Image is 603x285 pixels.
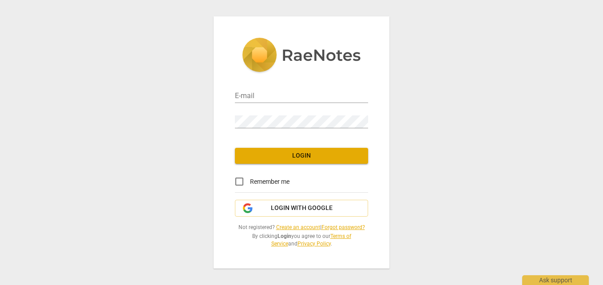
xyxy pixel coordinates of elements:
a: Create an account [276,224,320,230]
span: Not registered? | [235,224,368,231]
span: Login with Google [271,204,333,213]
span: By clicking you agree to our and . [235,233,368,247]
a: Terms of Service [271,233,351,247]
a: Forgot password? [321,224,365,230]
a: Privacy Policy [298,241,331,247]
b: Login [278,233,291,239]
button: Login with Google [235,200,368,217]
button: Login [235,148,368,164]
img: 5ac2273c67554f335776073100b6d88f.svg [242,38,361,74]
span: Login [242,151,361,160]
span: Remember me [250,177,290,186]
div: Ask support [522,275,589,285]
